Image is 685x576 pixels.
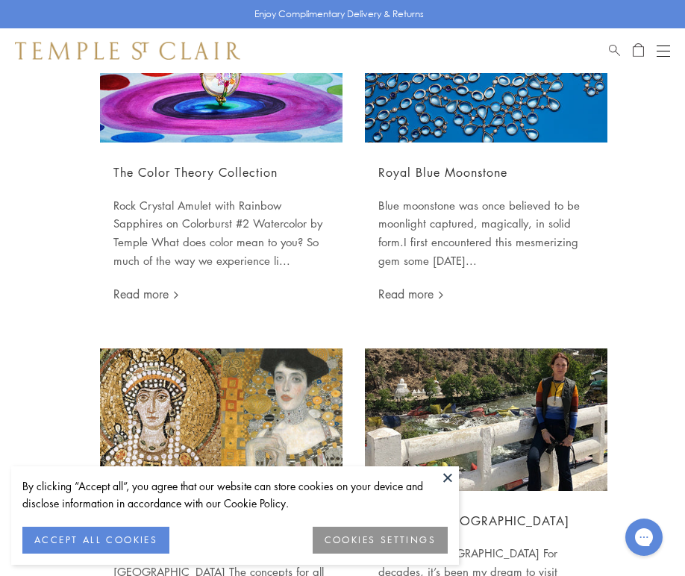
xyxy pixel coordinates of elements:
a: Royal Blue Moonstone [378,164,507,181]
a: Search [609,42,620,60]
div: By clicking “Accept all”, you agree that our website can store cookies on your device and disclos... [22,478,448,512]
a: The Color Theory Collection [113,164,278,181]
a: Open Shopping Bag [633,42,644,60]
a: Read more [113,286,179,302]
button: ACCEPT ALL COOKIES [22,527,169,554]
p: Rock Crystal Amulet with Rainbow Sapphires on Colorburst #2 Watercolor by Temple What does color ... [113,196,329,270]
p: Enjoy Complimentary Delivery & Returns [254,7,424,22]
img: Travels in Bhutan [365,348,607,491]
a: Read more [378,286,444,302]
button: Open navigation [657,42,670,60]
img: Nature Deconstructed [100,348,342,491]
p: Blue moonstone was once believed to be moonlight captured, magically, in solid form.I first encou... [378,196,594,270]
a: Travels in [GEOGRAPHIC_DATA] [378,513,569,529]
button: COOKIES SETTINGS [313,527,448,554]
iframe: Gorgias live chat messenger [618,513,670,561]
img: Temple St. Clair [15,42,240,60]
